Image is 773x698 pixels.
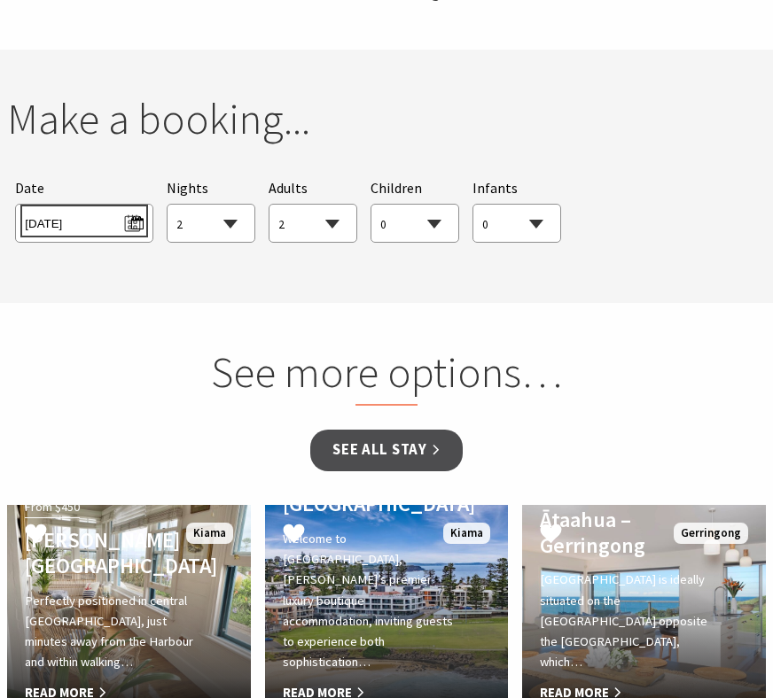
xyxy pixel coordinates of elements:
div: Choose a number of nights [167,177,255,244]
h2: See more options… [145,346,628,406]
h4: Kove Apartments [GEOGRAPHIC_DATA] [283,465,454,516]
a: See all Stay [310,430,462,471]
button: Click to Favourite Ātaahua – Gerringong [522,505,580,566]
span: Adults [269,179,308,197]
span: Kiama [186,523,233,545]
h4: [PERSON_NAME][GEOGRAPHIC_DATA] [25,527,196,578]
span: Infants [472,179,518,197]
h4: Ātaahua – Gerringong [540,507,711,558]
p: [GEOGRAPHIC_DATA] is ideally situated on the [GEOGRAPHIC_DATA] opposite the [GEOGRAPHIC_DATA], wh... [540,570,711,672]
p: Welcome to [GEOGRAPHIC_DATA], [PERSON_NAME]’s premier luxury boutique accommodation, inviting gue... [283,529,454,673]
button: Click to Favourite Kove Apartments Kiama [265,505,323,566]
span: [DATE] [25,209,143,233]
div: Please choose your desired arrival date [15,177,152,244]
span: Children [371,179,422,197]
span: Gerringong [674,523,748,545]
span: Date [15,179,44,197]
h2: Make a booking... [7,93,766,145]
span: Nights [167,177,208,200]
button: Click to Favourite Allwood Harbour Cottage [7,505,65,566]
span: Kiama [443,523,490,545]
p: Perfectly positioned in central [GEOGRAPHIC_DATA], just minutes away from the Harbour and within ... [25,591,196,673]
